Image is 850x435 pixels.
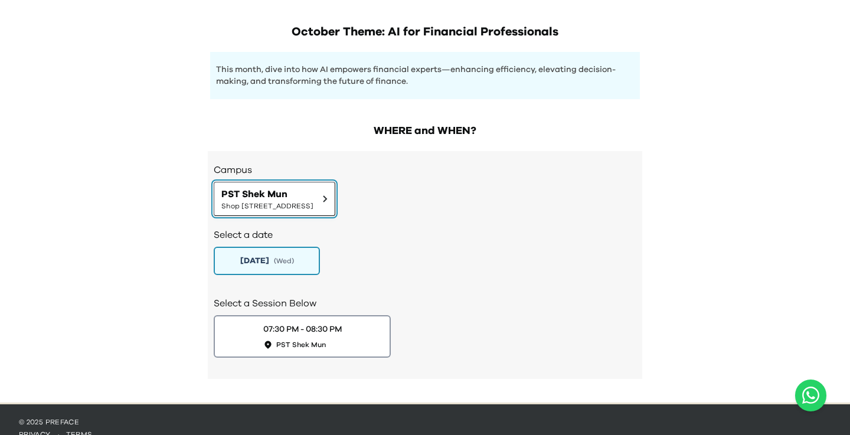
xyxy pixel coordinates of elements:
[795,380,826,411] button: Open WhatsApp chat
[221,187,313,201] span: PST Shek Mun
[214,315,391,358] button: 07:30 PM - 08:30 PMPST Shek Mun
[208,123,642,139] h2: WHERE and WHEN?
[214,296,636,310] h2: Select a Session Below
[19,417,831,427] p: © 2025 Preface
[795,380,826,411] a: Chat with us on WhatsApp
[240,255,269,267] span: [DATE]
[214,163,636,177] h3: Campus
[214,247,320,275] button: [DATE](Wed)
[274,256,294,266] span: ( Wed )
[214,228,636,242] h2: Select a date
[210,24,640,40] h1: October Theme: AI for Financial Professionals
[216,64,634,87] p: This month, dive into how AI empowers financial experts—enhancing efficiency, elevating decision-...
[214,182,335,216] button: PST Shek MunShop [STREET_ADDRESS]
[263,323,342,335] div: 07:30 PM - 08:30 PM
[276,340,326,349] span: PST Shek Mun
[221,201,313,211] span: Shop [STREET_ADDRESS]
